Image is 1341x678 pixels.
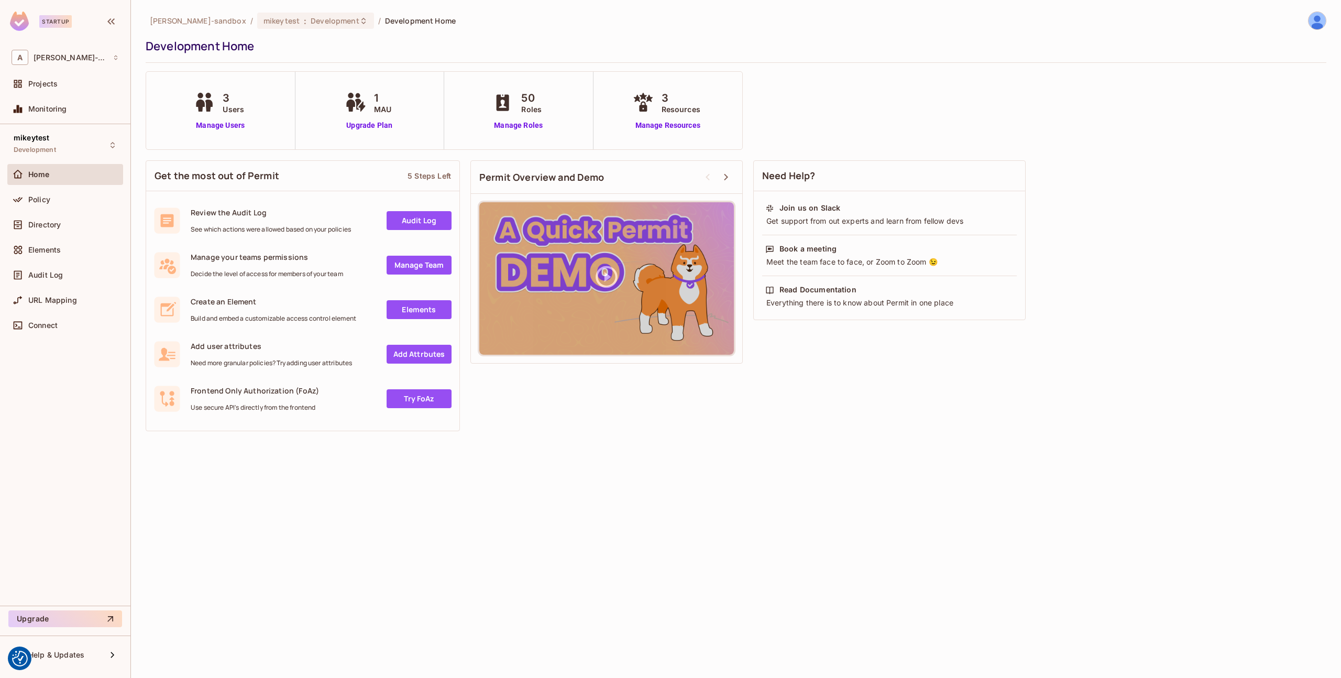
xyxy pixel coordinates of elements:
[14,146,56,154] span: Development
[12,651,28,666] img: Revisit consent button
[28,170,50,179] span: Home
[374,104,391,115] span: MAU
[387,211,452,230] a: Audit Log
[28,271,63,279] span: Audit Log
[28,321,58,330] span: Connect
[387,300,452,319] a: Elements
[28,296,77,304] span: URL Mapping
[387,345,452,364] a: Add Attrbutes
[191,403,319,412] span: Use secure API's directly from the frontend
[8,610,122,627] button: Upgrade
[146,38,1321,54] div: Development Home
[28,651,84,659] span: Help & Updates
[521,104,542,115] span: Roles
[387,389,452,408] a: Try FoAz
[34,53,107,62] span: Workspace: alex-trustflight-sandbox
[765,257,1014,267] div: Meet the team face to face, or Zoom to Zoom 😉
[12,50,28,65] span: A
[630,120,706,131] a: Manage Resources
[1309,12,1326,29] img: Mikey Forbes
[191,386,319,396] span: Frontend Only Authorization (FoAz)
[28,105,67,113] span: Monitoring
[191,341,352,351] span: Add user attributes
[374,90,391,106] span: 1
[12,651,28,666] button: Consent Preferences
[191,207,351,217] span: Review the Audit Log
[28,246,61,254] span: Elements
[150,16,246,26] span: the active workspace
[191,252,343,262] span: Manage your teams permissions
[191,120,249,131] a: Manage Users
[408,171,451,181] div: 5 Steps Left
[762,169,816,182] span: Need Help?
[223,104,244,115] span: Users
[765,216,1014,226] div: Get support from out experts and learn from fellow devs
[39,15,72,28] div: Startup
[521,90,542,106] span: 50
[155,169,279,182] span: Get the most out of Permit
[191,225,351,234] span: See which actions were allowed based on your policies
[779,285,856,295] div: Read Documentation
[343,120,397,131] a: Upgrade Plan
[479,171,604,184] span: Permit Overview and Demo
[311,16,359,26] span: Development
[191,270,343,278] span: Decide the level of access for members of your team
[765,298,1014,308] div: Everything there is to know about Permit in one place
[250,16,253,26] li: /
[28,221,61,229] span: Directory
[191,297,356,307] span: Create an Element
[28,195,50,204] span: Policy
[378,16,381,26] li: /
[662,104,700,115] span: Resources
[191,314,356,323] span: Build and embed a customizable access control element
[779,244,837,254] div: Book a meeting
[191,359,352,367] span: Need more granular policies? Try adding user attributes
[385,16,456,26] span: Development Home
[662,90,700,106] span: 3
[303,17,307,25] span: :
[223,90,244,106] span: 3
[28,80,58,88] span: Projects
[10,12,29,31] img: SReyMgAAAABJRU5ErkJggg==
[14,134,49,142] span: mikeytest
[779,203,840,213] div: Join us on Slack
[387,256,452,275] a: Manage Team
[490,120,547,131] a: Manage Roles
[263,16,300,26] span: mikeytest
